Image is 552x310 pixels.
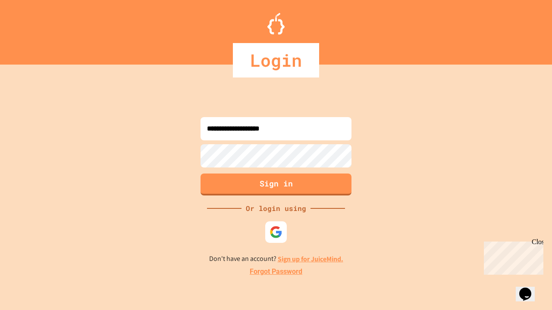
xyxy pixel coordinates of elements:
div: Login [233,43,319,77]
iframe: chat widget [480,238,543,275]
img: google-icon.svg [270,226,282,239]
div: Chat with us now!Close [3,3,60,55]
div: Or login using [241,203,310,214]
img: Logo.svg [267,13,285,34]
button: Sign in [201,174,351,195]
p: Don't have an account? [209,254,343,264]
a: Sign up for JuiceMind. [278,254,343,263]
a: Forgot Password [250,267,302,277]
iframe: chat widget [516,276,543,301]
